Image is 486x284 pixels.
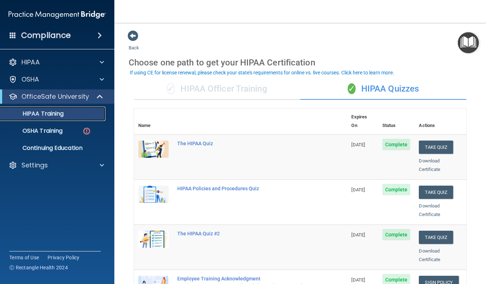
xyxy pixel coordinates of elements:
[129,36,139,50] a: Back
[9,75,104,84] a: OSHA
[9,161,104,170] a: Settings
[21,58,40,67] p: HIPAA
[177,186,311,191] div: HIPAA Policies and Procedures Quiz
[382,184,411,195] span: Complete
[5,127,63,134] p: OSHA Training
[134,78,300,100] div: HIPAA Officer Training
[177,276,311,281] div: Employee Training Acknowledgment
[9,92,104,101] a: OfficeSafe University
[419,186,453,199] button: Take Quiz
[382,139,411,150] span: Complete
[419,203,440,217] a: Download Certificate
[9,58,104,67] a: HIPAA
[351,187,365,192] span: [DATE]
[382,229,411,240] span: Complete
[419,158,440,172] a: Download Certificate
[21,75,39,84] p: OSHA
[419,231,453,244] button: Take Quiz
[48,254,80,261] a: Privacy Policy
[167,83,175,94] span: ✓
[347,108,378,134] th: Expires On
[130,70,394,75] div: If using CE for license renewal, please check your state's requirements for online vs. live cours...
[21,92,89,101] p: OfficeSafe University
[351,142,365,147] span: [DATE]
[9,8,106,22] img: PMB logo
[458,32,479,53] button: Open Resource Center
[351,277,365,283] span: [DATE]
[351,232,365,238] span: [DATE]
[129,69,395,76] button: If using CE for license renewal, please check your state's requirements for online vs. live cours...
[415,108,466,134] th: Actions
[134,108,173,134] th: Name
[5,145,102,152] p: Continuing Education
[300,78,466,100] div: HIPAA Quizzes
[9,264,68,271] span: Ⓒ Rectangle Health 2024
[5,110,64,117] p: HIPAA Training
[177,141,311,146] div: The HIPAA Quiz
[177,231,311,236] div: The HIPAA Quiz #2
[419,141,453,154] button: Take Quiz
[21,161,48,170] p: Settings
[129,52,472,73] div: Choose one path to get your HIPAA Certification
[9,254,39,261] a: Terms of Use
[378,108,415,134] th: Status
[348,83,356,94] span: ✓
[419,248,440,262] a: Download Certificate
[21,30,71,40] h4: Compliance
[82,127,91,136] img: danger-circle.6113f641.png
